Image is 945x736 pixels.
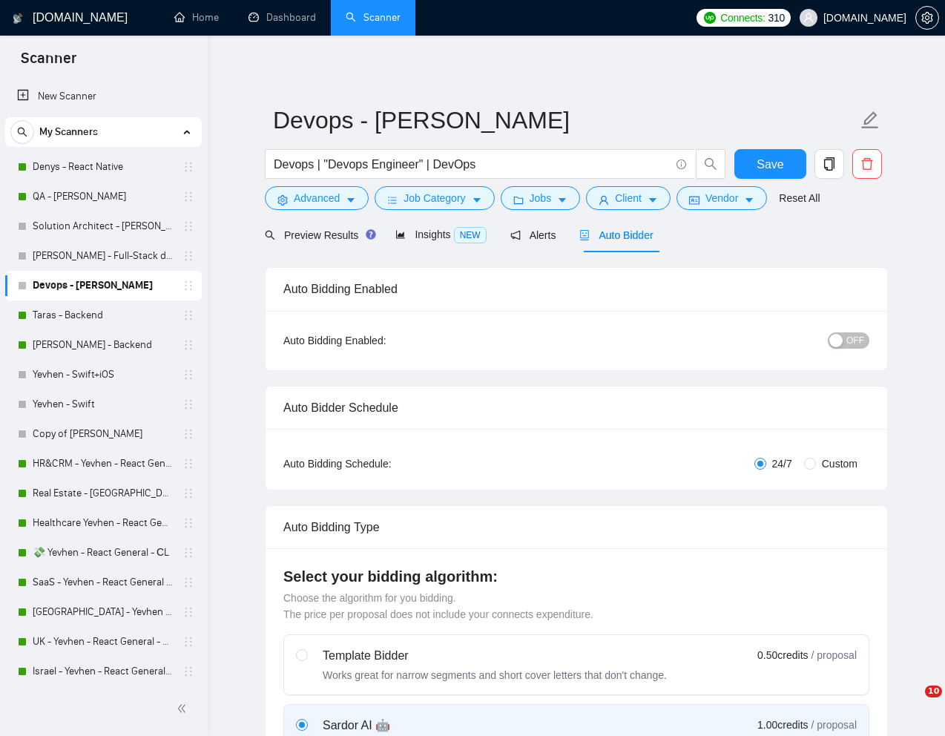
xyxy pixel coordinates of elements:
[33,330,174,360] a: [PERSON_NAME] - Backend
[472,194,482,206] span: caret-down
[273,102,857,139] input: Scanner name...
[33,538,174,568] a: 💸 Yevhen - React General - СL
[283,506,869,548] div: Auto Bidding Type
[33,300,174,330] a: Taras - Backend
[33,360,174,390] a: Yevhen - Swift+iOS
[33,568,174,597] a: SaaS - Yevhen - React General - СL
[925,686,942,697] span: 10
[9,47,88,79] span: Scanner
[323,717,554,735] div: Sardor AI 🤖
[346,194,356,206] span: caret-down
[283,387,869,429] div: Auto Bidder Schedule
[33,152,174,182] a: Denys - React Native
[33,508,174,538] a: Healthcare Yevhen - React General - СL
[323,668,667,683] div: Works great for narrow segments and short cover letters that don't change.
[283,566,869,587] h4: Select your bidding algorithm:
[916,12,938,24] span: setting
[915,6,939,30] button: setting
[696,149,725,179] button: search
[33,479,174,508] a: Real Estate - [GEOGRAPHIC_DATA] - React General - СL
[768,10,785,26] span: 310
[501,186,581,210] button: folderJobscaret-down
[757,155,783,174] span: Save
[811,717,857,732] span: / proposal
[182,280,194,292] span: holder
[364,228,378,241] div: Tooltip anchor
[283,592,593,620] span: Choose the algorithm for you bidding. The price per proposal does not include your connects expen...
[277,194,288,206] span: setting
[33,449,174,479] a: HR&CRM - Yevhen - React General - СL
[33,657,174,686] a: Israel - Yevhen - React General - СL
[579,229,653,241] span: Auto Bidder
[766,456,798,472] span: 24/7
[615,190,642,206] span: Client
[182,428,194,440] span: holder
[744,194,754,206] span: caret-down
[33,627,174,657] a: UK - Yevhen - React General - СL
[510,229,556,241] span: Alerts
[33,211,174,241] a: Solution Architect - [PERSON_NAME]
[182,398,194,410] span: holder
[17,82,190,111] a: New Scanner
[182,339,194,351] span: holder
[182,458,194,470] span: holder
[33,390,174,419] a: Yevhen - Swift
[294,190,340,206] span: Advanced
[915,12,939,24] a: setting
[757,647,808,663] span: 0.50 credits
[177,701,191,716] span: double-left
[265,229,372,241] span: Preview Results
[33,419,174,449] a: Copy of [PERSON_NAME]
[387,194,398,206] span: bars
[39,117,98,147] span: My Scanners
[395,229,406,240] span: area-chart
[815,157,843,171] span: copy
[734,149,806,179] button: Save
[182,547,194,559] span: holder
[757,717,808,733] span: 1.00 credits
[513,194,524,206] span: folder
[676,160,686,169] span: info-circle
[182,487,194,499] span: holder
[814,149,844,179] button: copy
[283,268,869,310] div: Auto Bidding Enabled
[811,648,857,663] span: / proposal
[579,230,590,240] span: robot
[182,191,194,203] span: holder
[586,186,671,210] button: userClientcaret-down
[33,182,174,211] a: QA - [PERSON_NAME]
[11,127,33,137] span: search
[33,241,174,271] a: [PERSON_NAME] - Full-Stack dev
[265,230,275,240] span: search
[404,190,465,206] span: Job Category
[182,250,194,262] span: holder
[779,190,820,206] a: Reset All
[599,194,609,206] span: user
[375,186,494,210] button: barsJob Categorycaret-down
[174,11,219,24] a: homeHome
[182,220,194,232] span: holder
[182,309,194,321] span: holder
[395,229,486,240] span: Insights
[454,227,487,243] span: NEW
[676,186,767,210] button: idcardVendorcaret-down
[323,647,667,665] div: Template Bidder
[182,606,194,618] span: holder
[557,194,567,206] span: caret-down
[248,11,316,24] a: dashboardDashboard
[704,12,716,24] img: upwork-logo.png
[895,686,930,721] iframe: Intercom live chat
[283,456,478,472] div: Auto Bidding Schedule:
[846,332,864,349] span: OFF
[10,120,34,144] button: search
[689,194,699,206] span: idcard
[705,190,738,206] span: Vendor
[346,11,401,24] a: searchScanner
[182,369,194,381] span: holder
[182,576,194,588] span: holder
[5,82,202,111] li: New Scanner
[816,456,863,472] span: Custom
[530,190,552,206] span: Jobs
[803,13,814,23] span: user
[510,230,521,240] span: notification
